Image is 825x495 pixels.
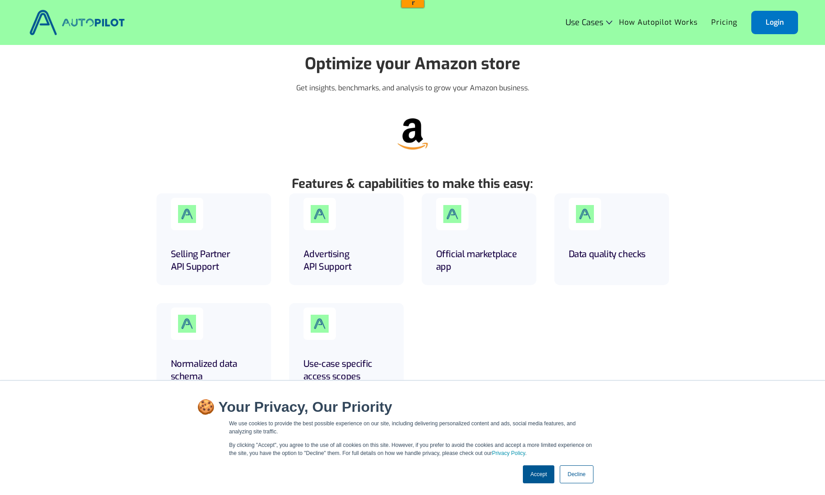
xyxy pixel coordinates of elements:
h5: Official marketplace app [436,248,522,273]
a: Decline [560,465,593,483]
h6: Selling Partner API Support [171,248,257,273]
strong: Optimize your Amazon store [305,53,520,75]
h5: Advertising API Support [303,248,389,273]
a: Accept [523,465,555,483]
a: Privacy Policy [492,450,525,456]
h2: 🍪 Your Privacy, Our Priority [197,399,629,415]
div: Use Cases [566,18,612,27]
a: Pricing [705,14,744,31]
div: Use Cases [566,18,603,27]
a: Login [751,11,798,34]
p: We use cookies to provide the best possible experience on our site, including delivering personal... [229,419,596,436]
img: Icon Rounded Chevron Dark - BRIX Templates [606,20,612,24]
h5: Normalized data schema [171,358,257,383]
h5: Use-case specific access scopes [303,358,389,383]
h5: Data quality checks [569,248,655,261]
p: By clicking "Accept", you agree to the use of all cookies on this site. However, if you prefer to... [229,441,596,457]
a: How Autopilot Works [612,14,705,31]
strong: Features & capabilities to make this easy: [292,175,533,192]
p: Get insights, benchmarks, and analysis to grow your Amazon business. [296,83,529,94]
